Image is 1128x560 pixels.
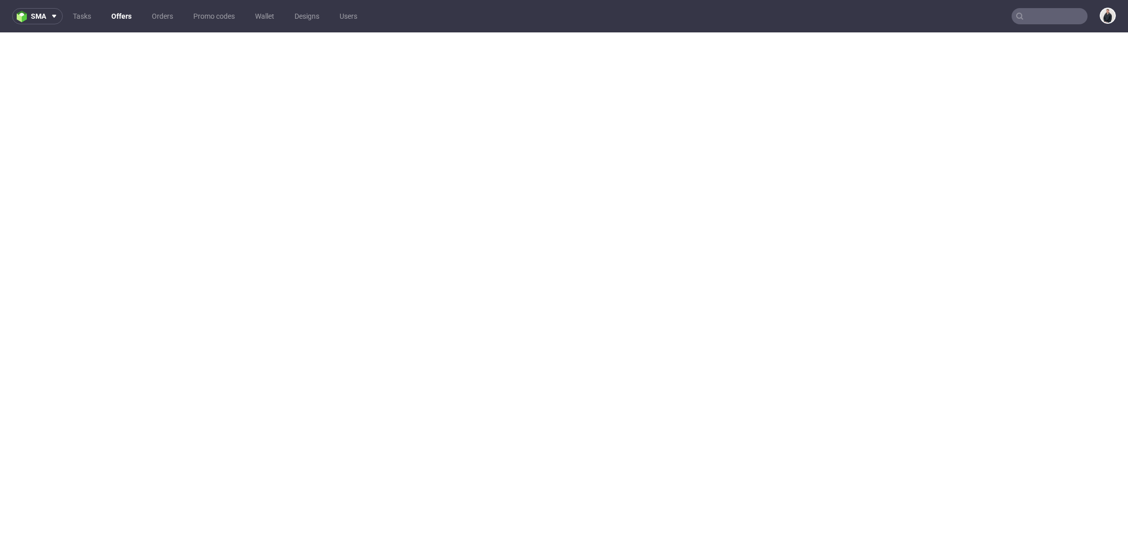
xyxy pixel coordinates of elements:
a: Promo codes [187,8,241,24]
a: Wallet [249,8,280,24]
button: sma [12,8,63,24]
a: Designs [288,8,325,24]
span: sma [31,13,46,20]
a: Offers [105,8,138,24]
a: Tasks [67,8,97,24]
img: Adrian Margula [1101,9,1115,23]
a: Orders [146,8,179,24]
a: Users [333,8,363,24]
img: logo [17,11,31,22]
